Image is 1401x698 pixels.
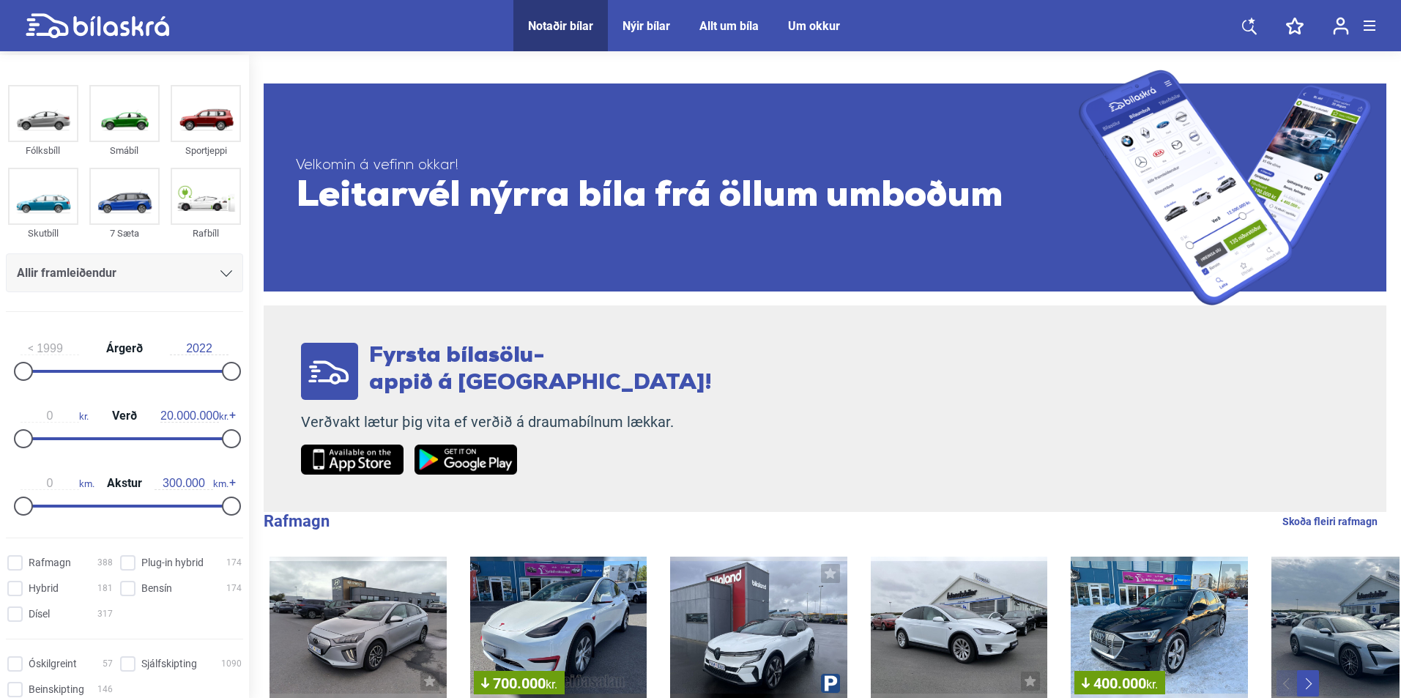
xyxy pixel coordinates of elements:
span: kr. [21,409,89,423]
div: 7 Sæta [89,225,160,242]
span: Velkomin á vefinn okkar! [296,157,1079,175]
span: 388 [97,555,113,571]
span: km. [155,477,228,490]
span: Dísel [29,606,50,622]
span: 146 [97,682,113,697]
span: kr. [546,677,557,691]
span: Sjálfskipting [141,656,197,672]
span: Akstur [103,478,146,489]
span: Árgerð [103,343,146,354]
button: Previous [1276,670,1298,697]
p: Verðvakt lætur þig vita ef verðið á draumabílnum lækkar. [301,413,712,431]
span: Plug-in hybrid [141,555,204,571]
img: user-login.svg [1333,17,1349,35]
div: Skutbíll [8,225,78,242]
span: Leitarvél nýrra bíla frá öllum umboðum [296,175,1079,219]
span: Rafmagn [29,555,71,571]
span: 57 [103,656,113,672]
b: Rafmagn [264,512,330,530]
span: 700.000 [481,676,557,691]
span: 181 [97,581,113,596]
span: Verð [108,410,141,422]
span: 1090 [221,656,242,672]
a: Skoða fleiri rafmagn [1282,512,1378,531]
a: Um okkur [788,19,840,33]
span: 174 [226,555,242,571]
a: Allt um bíla [699,19,759,33]
span: km. [21,477,94,490]
span: kr. [1146,677,1158,691]
div: Smábíl [89,142,160,159]
a: Nýir bílar [623,19,670,33]
div: Rafbíll [171,225,241,242]
button: Next [1297,670,1319,697]
span: Allir framleiðendur [17,263,116,283]
div: Sportjeppi [171,142,241,159]
a: Notaðir bílar [528,19,593,33]
div: Fólksbíll [8,142,78,159]
span: Hybrid [29,581,59,596]
span: Bensín [141,581,172,596]
span: Óskilgreint [29,656,77,672]
span: 174 [226,581,242,596]
span: 400.000 [1082,676,1158,691]
span: kr. [160,409,228,423]
span: 317 [97,606,113,622]
span: Fyrsta bílasölu- appið á [GEOGRAPHIC_DATA]! [369,345,712,395]
span: Beinskipting [29,682,84,697]
a: Velkomin á vefinn okkar!Leitarvél nýrra bíla frá öllum umboðum [264,70,1386,305]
